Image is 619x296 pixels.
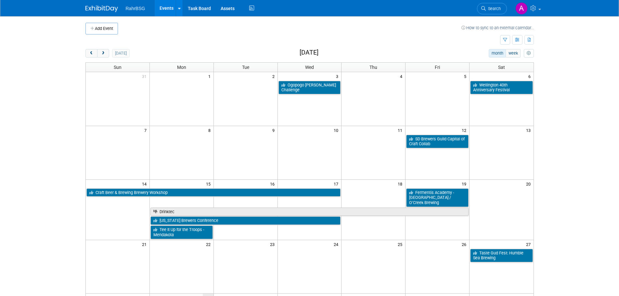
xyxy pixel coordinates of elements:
[461,25,534,30] a: How to sync to an external calendar...
[528,72,534,80] span: 6
[335,72,341,80] span: 3
[406,135,469,148] a: SD Brewers Guild Capital of Craft Collab
[141,240,149,248] span: 21
[463,72,469,80] span: 5
[208,126,213,134] span: 8
[112,49,129,58] button: [DATE]
[272,126,277,134] span: 9
[369,65,377,70] span: Thu
[477,3,507,14] a: Search
[461,180,469,188] span: 19
[506,49,521,58] button: week
[208,72,213,80] span: 1
[150,208,469,216] a: Drinktec
[486,6,501,11] span: Search
[527,51,531,56] i: Personalize Calendar
[399,72,405,80] span: 4
[461,126,469,134] span: 12
[524,49,534,58] button: myCustomButton
[333,180,341,188] span: 17
[272,72,277,80] span: 2
[150,216,341,225] a: [US_STATE] Brewers Conference
[242,65,249,70] span: Tue
[114,65,122,70] span: Sun
[205,240,213,248] span: 22
[97,49,109,58] button: next
[141,72,149,80] span: 31
[278,81,341,94] a: Ogopogo [PERSON_NAME] Challenge
[305,65,314,70] span: Wed
[205,180,213,188] span: 15
[144,126,149,134] span: 7
[141,180,149,188] span: 14
[126,6,145,11] span: RahrBSG
[85,6,118,12] img: ExhibitDay
[269,240,277,248] span: 23
[525,240,534,248] span: 27
[333,126,341,134] span: 10
[333,240,341,248] span: 24
[435,65,440,70] span: Fri
[498,65,505,70] span: Sat
[150,225,213,239] a: Tee It Up for the Troops - Mendakota
[525,126,534,134] span: 13
[489,49,506,58] button: month
[177,65,186,70] span: Mon
[300,49,318,56] h2: [DATE]
[397,180,405,188] span: 18
[470,249,533,262] a: Taste Gud Fest: Humble Sea Brewing
[85,49,97,58] button: prev
[525,180,534,188] span: 20
[470,81,533,94] a: Wellington 40th Anniversary Festival
[85,23,118,34] button: Add Event
[269,180,277,188] span: 16
[461,240,469,248] span: 26
[515,2,528,15] img: Ashley Grotewold
[397,240,405,248] span: 25
[397,126,405,134] span: 11
[86,188,341,197] a: Craft Beer & Brewing Brewery Workshop
[406,188,469,207] a: Fermentis Academy - [GEOGRAPHIC_DATA] / O’Creek Brewing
